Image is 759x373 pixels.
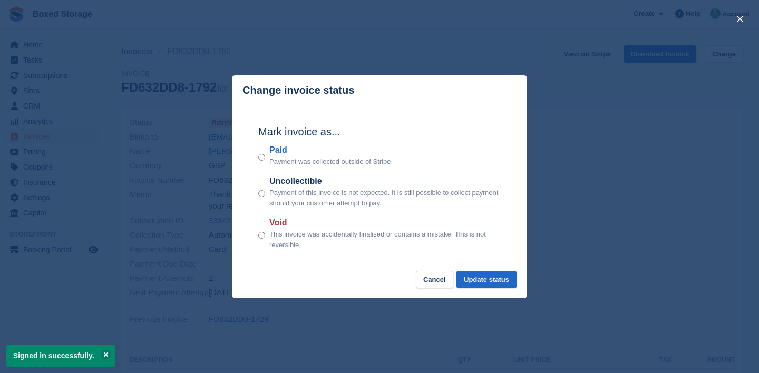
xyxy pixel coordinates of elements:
[456,271,517,288] button: Update status
[269,175,501,188] label: Uncollectible
[242,84,354,96] p: Change invoice status
[258,124,501,140] h2: Mark invoice as...
[6,345,115,367] p: Signed in successfully.
[269,229,501,250] p: This invoice was accidentally finalised or contains a mistake. This is not reversible.
[269,188,501,208] p: Payment of this invoice is not expected. It is still possible to collect payment should your cust...
[269,144,393,156] label: Paid
[269,217,501,229] label: Void
[732,11,748,27] button: close
[269,156,393,167] p: Payment was collected outside of Stripe.
[416,271,453,288] button: Cancel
